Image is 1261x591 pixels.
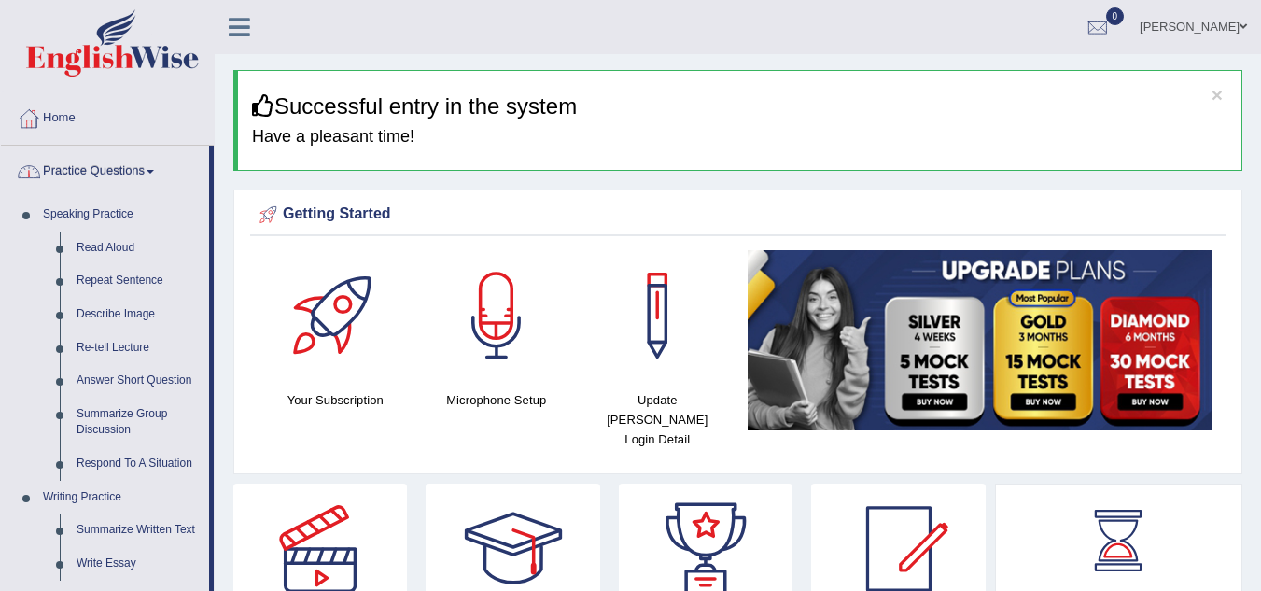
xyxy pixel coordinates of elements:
a: Respond To A Situation [68,447,209,481]
img: small5.jpg [748,250,1212,430]
div: Getting Started [255,201,1221,229]
a: Summarize Written Text [68,514,209,547]
h4: Update [PERSON_NAME] Login Detail [586,390,729,449]
a: Home [1,92,214,139]
h4: Your Subscription [264,390,407,410]
h4: Have a pleasant time! [252,128,1227,147]
a: Practice Questions [1,146,209,192]
a: Write Essay [68,547,209,581]
h3: Successful entry in the system [252,94,1227,119]
span: 0 [1106,7,1125,25]
a: Summarize Group Discussion [68,398,209,447]
a: Answer Short Question [68,364,209,398]
a: Speaking Practice [35,198,209,232]
h4: Microphone Setup [426,390,568,410]
a: Repeat Sentence [68,264,209,298]
a: Writing Practice [35,481,209,514]
a: Re-tell Lecture [68,331,209,365]
a: Describe Image [68,298,209,331]
button: × [1212,85,1223,105]
a: Read Aloud [68,232,209,265]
